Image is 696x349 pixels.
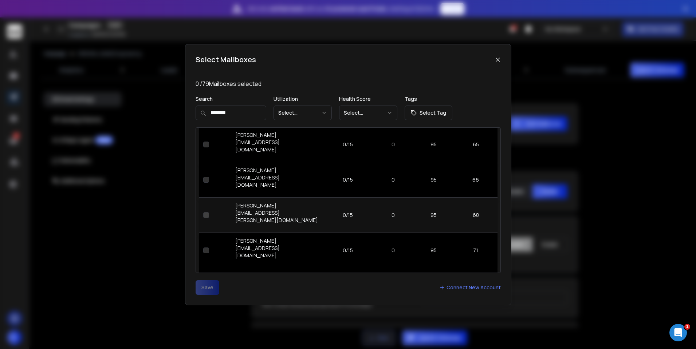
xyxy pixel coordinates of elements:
[196,55,256,65] h1: Select Mailboxes
[339,95,397,103] p: Health Score
[196,79,501,88] p: 0 / 79 Mailboxes selected
[274,95,332,103] p: Utilization
[684,324,690,330] span: 1
[196,95,266,103] p: Search
[405,95,452,103] p: Tags
[669,324,687,341] iframe: Intercom live chat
